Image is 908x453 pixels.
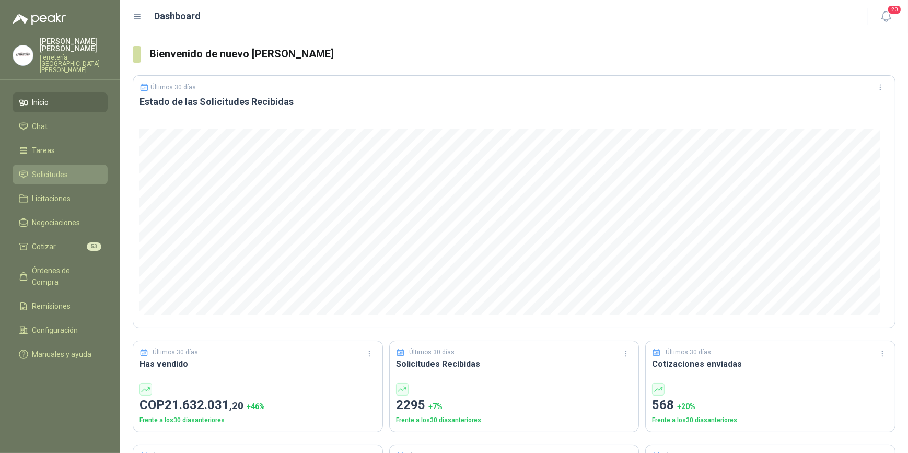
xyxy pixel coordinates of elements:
[13,261,108,292] a: Órdenes de Compra
[13,165,108,184] a: Solicitudes
[652,396,889,415] p: 568
[13,213,108,233] a: Negociaciones
[32,324,78,336] span: Configuración
[87,242,101,251] span: 53
[409,347,455,357] p: Últimos 30 días
[32,145,55,156] span: Tareas
[139,415,376,425] p: Frente a los 30 días anteriores
[13,13,66,25] img: Logo peakr
[877,7,895,26] button: 20
[153,347,199,357] p: Últimos 30 días
[396,357,633,370] h3: Solicitudes Recibidas
[13,117,108,136] a: Chat
[13,45,33,65] img: Company Logo
[13,344,108,364] a: Manuales y ayuda
[40,54,108,73] p: Ferretería [GEOGRAPHIC_DATA][PERSON_NAME]
[396,415,633,425] p: Frente a los 30 días anteriores
[13,141,108,160] a: Tareas
[13,189,108,208] a: Licitaciones
[151,84,196,91] p: Últimos 30 días
[32,193,71,204] span: Licitaciones
[13,237,108,257] a: Cotizar53
[666,347,711,357] p: Últimos 30 días
[32,97,49,108] span: Inicio
[13,92,108,112] a: Inicio
[32,300,71,312] span: Remisiones
[139,357,376,370] h3: Has vendido
[677,402,695,411] span: + 20 %
[229,400,243,412] span: ,20
[396,396,633,415] p: 2295
[165,398,243,412] span: 21.632.031
[139,96,889,108] h3: Estado de las Solicitudes Recibidas
[13,320,108,340] a: Configuración
[139,396,376,415] p: COP
[13,296,108,316] a: Remisiones
[652,415,889,425] p: Frente a los 30 días anteriores
[149,46,895,62] h3: Bienvenido de nuevo [PERSON_NAME]
[652,357,889,370] h3: Cotizaciones enviadas
[40,38,108,52] p: [PERSON_NAME] [PERSON_NAME]
[887,5,902,15] span: 20
[32,349,92,360] span: Manuales y ayuda
[428,402,443,411] span: + 7 %
[32,265,98,288] span: Órdenes de Compra
[32,217,80,228] span: Negociaciones
[247,402,265,411] span: + 46 %
[32,241,56,252] span: Cotizar
[155,9,201,24] h1: Dashboard
[32,121,48,132] span: Chat
[32,169,68,180] span: Solicitudes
